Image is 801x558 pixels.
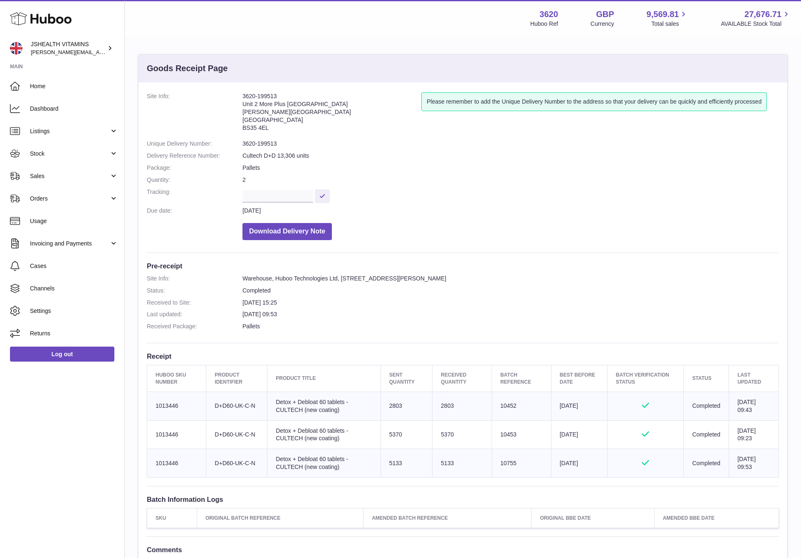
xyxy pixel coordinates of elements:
[30,172,109,180] span: Sales
[607,365,684,392] th: Batch Verification Status
[30,307,118,315] span: Settings
[242,207,779,215] dd: [DATE]
[147,449,206,478] td: 1013446
[381,449,432,478] td: 5133
[242,140,779,148] dd: 3620-199513
[684,449,729,478] td: Completed
[684,392,729,420] td: Completed
[242,152,779,160] dd: Cultech D+D 13,306 units
[267,365,381,392] th: Product title
[651,20,688,28] span: Total sales
[197,508,363,528] th: Original Batch Reference
[381,420,432,449] td: 5370
[147,275,242,283] dt: Site Info:
[31,40,106,56] div: JSHEALTH VITAMINS
[147,322,242,330] dt: Received Package:
[684,365,729,392] th: Status
[30,285,118,293] span: Channels
[551,365,607,392] th: Best Before Date
[242,176,779,184] dd: 2
[433,420,492,449] td: 5370
[433,392,492,420] td: 2803
[433,449,492,478] td: 5133
[539,9,558,20] strong: 3620
[206,420,267,449] td: D+D60-UK-C-N
[721,9,791,28] a: 27,676.71 AVAILABLE Stock Total
[30,195,109,203] span: Orders
[242,287,779,295] dd: Completed
[30,82,118,90] span: Home
[684,420,729,449] td: Completed
[242,223,332,240] button: Download Delivery Note
[30,262,118,270] span: Cases
[729,420,779,449] td: [DATE] 09:23
[492,420,551,449] td: 10453
[492,449,551,478] td: 10755
[551,392,607,420] td: [DATE]
[647,9,679,20] span: 9,569.81
[30,217,118,225] span: Usage
[267,449,381,478] td: Detox + Debloat 60 tablets - CULTECH (new coating)
[147,287,242,295] dt: Status:
[30,150,109,158] span: Stock
[492,392,551,420] td: 10452
[10,42,22,55] img: francesca@jshealthvitamins.com
[147,299,242,307] dt: Received to Site:
[147,92,242,136] dt: Site Info:
[31,49,167,55] span: [PERSON_NAME][EMAIL_ADDRESS][DOMAIN_NAME]
[147,188,242,203] dt: Tracking:
[10,347,114,362] a: Log out
[530,20,558,28] div: Huboo Ref
[147,207,242,215] dt: Due date:
[647,9,689,28] a: 9,569.81 Total sales
[744,9,781,20] span: 27,676.71
[532,508,654,528] th: Original BBE Date
[147,420,206,449] td: 1013446
[147,495,779,504] h3: Batch Information Logs
[242,310,779,318] dd: [DATE] 09:53
[206,365,267,392] th: Product Identifier
[721,20,791,28] span: AVAILABLE Stock Total
[147,352,779,361] h3: Receipt
[30,105,118,113] span: Dashboard
[363,508,532,528] th: Amended Batch Reference
[729,449,779,478] td: [DATE] 09:53
[654,508,779,528] th: Amended BBE Date
[242,299,779,307] dd: [DATE] 15:25
[381,365,432,392] th: Sent Quantity
[147,176,242,184] dt: Quantity:
[242,164,779,172] dd: Pallets
[242,275,779,283] dd: Warehouse, Huboo Technologies Ltd, [STREET_ADDRESS][PERSON_NAME]
[267,420,381,449] td: Detox + Debloat 60 tablets - CULTECH (new coating)
[206,449,267,478] td: D+D60-UK-C-N
[147,545,779,554] h3: Comments
[147,310,242,318] dt: Last updated:
[30,127,109,135] span: Listings
[551,449,607,478] td: [DATE]
[729,392,779,420] td: [DATE] 09:43
[30,240,109,248] span: Invoicing and Payments
[729,365,779,392] th: Last updated
[147,365,206,392] th: Huboo SKU Number
[242,92,421,136] address: 3620-199513 Unit 2 More Plus [GEOGRAPHIC_DATA] [PERSON_NAME][GEOGRAPHIC_DATA] [GEOGRAPHIC_DATA] B...
[433,365,492,392] th: Received Quantity
[147,63,228,74] h3: Goods Receipt Page
[551,420,607,449] td: [DATE]
[30,330,118,337] span: Returns
[147,508,197,528] th: SKU
[596,9,614,20] strong: GBP
[147,152,242,160] dt: Delivery Reference Number:
[492,365,551,392] th: Batch Reference
[147,261,779,270] h3: Pre-receipt
[381,392,432,420] td: 2803
[242,322,779,330] dd: Pallets
[147,140,242,148] dt: Unique Delivery Number:
[591,20,614,28] div: Currency
[147,164,242,172] dt: Package:
[421,92,767,111] div: Please remember to add the Unique Delivery Number to the address so that your delivery can be qui...
[206,392,267,420] td: D+D60-UK-C-N
[267,392,381,420] td: Detox + Debloat 60 tablets - CULTECH (new coating)
[147,392,206,420] td: 1013446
